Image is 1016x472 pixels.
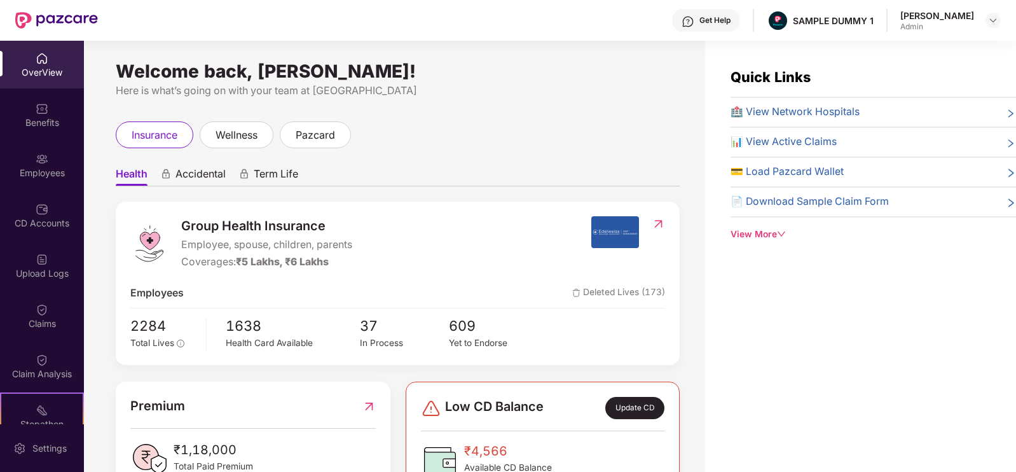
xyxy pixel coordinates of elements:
div: Update CD [605,397,664,419]
span: Health [116,167,148,186]
span: wellness [216,127,257,143]
div: Coverages: [181,254,352,270]
div: [PERSON_NAME] [900,10,974,22]
span: Accidental [175,167,226,186]
img: svg+xml;base64,PHN2ZyBpZD0iU2V0dGluZy0yMHgyMCIgeG1sbnM9Imh0dHA6Ly93d3cudzMub3JnLzIwMDAvc3ZnIiB3aW... [13,442,26,455]
span: right [1006,137,1016,150]
span: ₹1,18,000 [174,440,253,460]
img: svg+xml;base64,PHN2ZyBpZD0iQ2xhaW0iIHhtbG5zPSJodHRwOi8vd3d3LnczLm9yZy8yMDAwL3N2ZyIgd2lkdGg9IjIwIi... [36,354,48,366]
span: Employee, spouse, children, parents [181,237,352,253]
span: Employees [130,286,184,302]
img: svg+xml;base64,PHN2ZyBpZD0iQ2xhaW0iIHhtbG5zPSJodHRwOi8vd3d3LnczLm9yZy8yMDAwL3N2ZyIgd2lkdGg9IjIwIi... [36,303,48,316]
img: Pazcare_Alternative_logo-01-01.png [769,11,787,30]
span: 1638 [226,315,359,337]
img: RedirectIcon [362,396,376,416]
span: ₹4,566 [464,441,552,461]
span: Term Life [254,167,298,186]
div: Yet to Endorse [449,337,538,351]
span: down [777,230,786,239]
img: New Pazcare Logo [15,12,98,29]
span: Low CD Balance [445,397,544,419]
img: svg+xml;base64,PHN2ZyBpZD0iQ0RfQWNjb3VudHMiIGRhdGEtbmFtZT0iQ0QgQWNjb3VudHMiIHhtbG5zPSJodHRwOi8vd3... [36,203,48,216]
span: Group Health Insurance [181,216,352,236]
span: 37 [360,315,449,337]
div: Stepathon [1,418,83,431]
span: 📊 View Active Claims [731,134,837,150]
span: 📄 Download Sample Claim Form [731,194,889,210]
div: Admin [900,22,974,32]
img: svg+xml;base64,PHN2ZyBpZD0iQmVuZWZpdHMiIHhtbG5zPSJodHRwOi8vd3d3LnczLm9yZy8yMDAwL3N2ZyIgd2lkdGg9Ij... [36,102,48,115]
div: Here is what’s going on with your team at [GEOGRAPHIC_DATA] [116,83,680,99]
div: Settings [29,442,71,455]
span: 🏥 View Network Hospitals [731,104,860,120]
span: pazcard [296,127,335,143]
div: animation [238,169,250,180]
img: svg+xml;base64,PHN2ZyBpZD0iRW1wbG95ZWVzIiB4bWxucz0iaHR0cDovL3d3dy53My5vcmcvMjAwMC9zdmciIHdpZHRoPS... [36,153,48,165]
span: insurance [132,127,177,143]
span: Deleted Lives (173) [572,286,665,302]
div: SAMPLE DUMMY 1 [793,15,874,27]
div: Welcome back, [PERSON_NAME]! [116,66,680,76]
div: Health Card Available [226,337,359,351]
span: 💳 Load Pazcard Wallet [731,164,844,180]
span: 609 [449,315,538,337]
img: svg+xml;base64,PHN2ZyBpZD0iSGVscC0zMngzMiIgeG1sbnM9Imh0dHA6Ly93d3cudzMub3JnLzIwMDAvc3ZnIiB3aWR0aD... [682,15,694,28]
span: right [1006,167,1016,180]
img: insurerIcon [591,216,639,248]
span: 2284 [130,315,197,337]
span: right [1006,197,1016,210]
img: svg+xml;base64,PHN2ZyBpZD0iRHJvcGRvd24tMzJ4MzIiIHhtbG5zPSJodHRwOi8vd3d3LnczLm9yZy8yMDAwL3N2ZyIgd2... [988,15,998,25]
div: Get Help [699,15,731,25]
span: right [1006,107,1016,120]
img: svg+xml;base64,PHN2ZyBpZD0iSG9tZSIgeG1sbnM9Imh0dHA6Ly93d3cudzMub3JnLzIwMDAvc3ZnIiB3aWR0aD0iMjAiIG... [36,52,48,65]
div: In Process [360,337,449,351]
div: View More [731,228,1016,242]
img: deleteIcon [572,289,580,297]
img: RedirectIcon [652,218,665,230]
span: info-circle [177,340,184,347]
img: svg+xml;base64,PHN2ZyB4bWxucz0iaHR0cDovL3d3dy53My5vcmcvMjAwMC9zdmciIHdpZHRoPSIyMSIgaGVpZ2h0PSIyMC... [36,404,48,417]
span: Quick Links [731,69,811,85]
span: Total Lives [130,338,174,348]
img: svg+xml;base64,PHN2ZyBpZD0iVXBsb2FkX0xvZ3MiIGRhdGEtbmFtZT0iVXBsb2FkIExvZ3MiIHhtbG5zPSJodHRwOi8vd3... [36,253,48,266]
img: svg+xml;base64,PHN2ZyBpZD0iRGFuZ2VyLTMyeDMyIiB4bWxucz0iaHR0cDovL3d3dy53My5vcmcvMjAwMC9zdmciIHdpZH... [421,398,441,419]
span: Premium [130,396,185,416]
span: ₹5 Lakhs, ₹6 Lakhs [236,256,329,268]
div: animation [160,169,172,180]
img: logo [130,225,168,263]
